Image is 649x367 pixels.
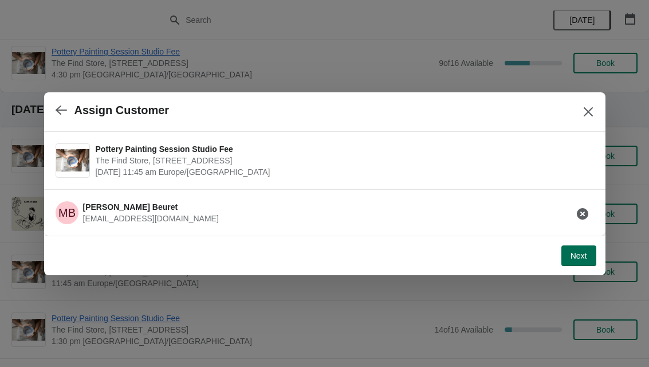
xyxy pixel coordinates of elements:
img: Pottery Painting Session Studio Fee | The Find Store, 133 Burnt Ash Road, London SE12 8RA, UK | O... [56,149,89,171]
h2: Assign Customer [74,104,170,117]
span: Pottery Painting Session Studio Fee [96,143,588,155]
button: Next [561,245,596,266]
span: [DATE] 11:45 am Europe/[GEOGRAPHIC_DATA] [96,166,588,178]
text: MB [58,206,76,219]
span: [EMAIL_ADDRESS][DOMAIN_NAME] [83,214,219,223]
span: The Find Store, [STREET_ADDRESS] [96,155,588,166]
button: Close [578,101,599,122]
span: Next [571,251,587,260]
span: Maxine [56,201,78,224]
span: [PERSON_NAME] Beuret [83,202,178,212]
